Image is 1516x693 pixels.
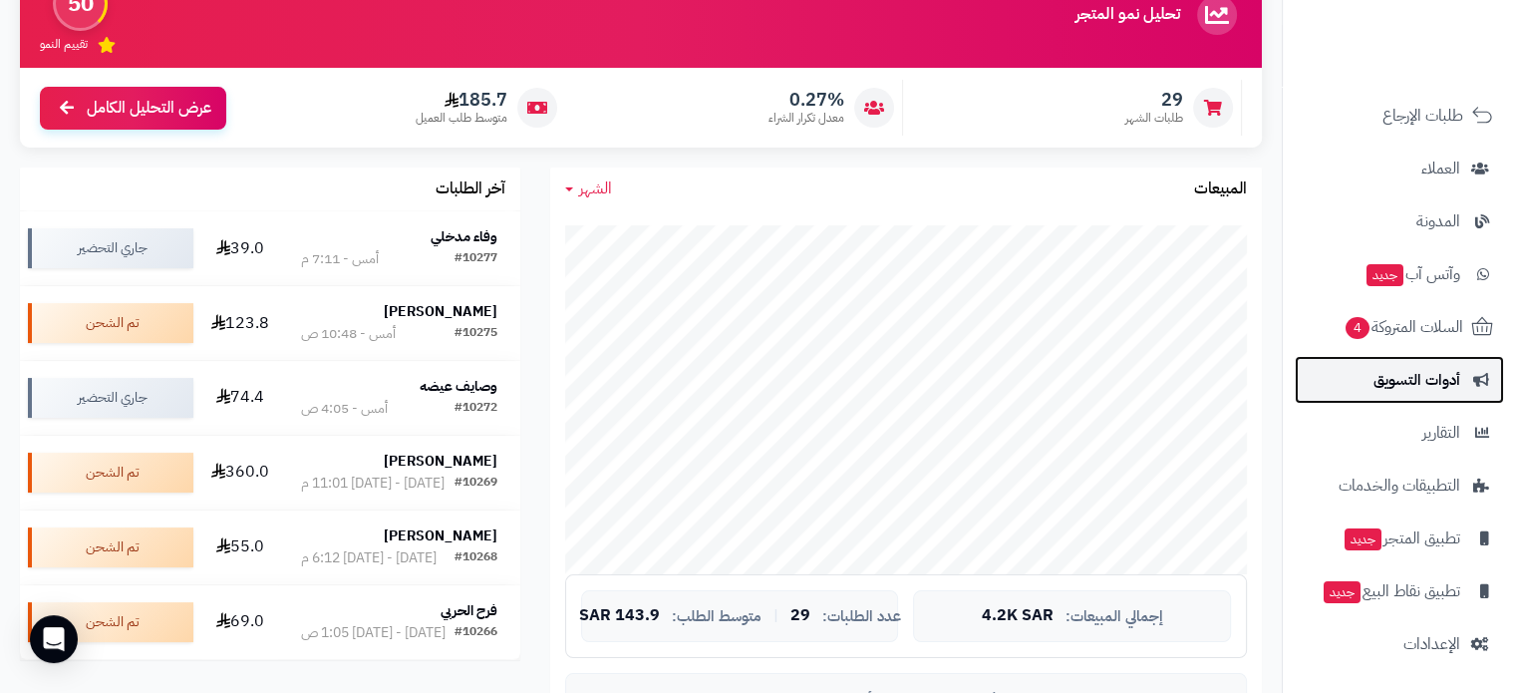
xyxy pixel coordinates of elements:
td: 39.0 [201,211,278,285]
span: عدد الطلبات: [822,608,901,625]
div: أمس - 4:05 ص [301,399,388,419]
span: جديد [1345,528,1381,550]
h3: المبيعات [1194,180,1247,198]
div: #10268 [455,548,497,568]
span: السلات المتروكة [1344,313,1463,341]
span: 29 [790,607,810,625]
strong: وصايف عيضه [420,376,497,397]
span: 185.7 [416,89,507,111]
span: العملاء [1421,155,1460,182]
a: تطبيق المتجرجديد [1295,515,1504,562]
div: #10277 [455,249,497,269]
strong: [PERSON_NAME] [384,451,497,472]
td: 74.4 [201,361,278,435]
span: 4.2K SAR [982,607,1054,625]
span: معدل تكرار الشراء [768,110,844,127]
div: أمس - 10:48 ص [301,324,396,344]
span: | [773,608,778,623]
span: أدوات التسويق [1373,366,1460,394]
div: جاري التحضير [28,378,193,418]
span: 4 [1346,317,1369,339]
h3: تحليل نمو المتجر [1075,6,1180,24]
strong: فرح الحربي [441,600,497,621]
span: إجمالي المبيعات: [1065,608,1163,625]
td: 69.0 [201,585,278,659]
span: جديد [1366,264,1403,286]
span: طلبات الشهر [1125,110,1183,127]
span: 143.9 SAR [579,607,660,625]
a: التطبيقات والخدمات [1295,462,1504,510]
strong: وفاء مدخلي [431,226,497,247]
strong: [PERSON_NAME] [384,525,497,546]
span: الإعدادات [1403,630,1460,658]
span: التطبيقات والخدمات [1339,472,1460,500]
span: تطبيق نقاط البيع [1322,577,1460,605]
img: logo-2.png [1380,50,1497,92]
span: متوسط الطلب: [672,608,761,625]
a: المدونة [1295,197,1504,245]
span: 0.27% [768,89,844,111]
div: أمس - 7:11 م [301,249,379,269]
span: تقييم النمو [40,36,88,53]
a: وآتس آبجديد [1295,250,1504,298]
a: عرض التحليل الكامل [40,87,226,130]
div: جاري التحضير [28,228,193,268]
a: أدوات التسويق [1295,356,1504,404]
div: #10269 [455,474,497,494]
span: جديد [1324,581,1361,603]
td: 123.8 [201,286,278,360]
a: التقارير [1295,409,1504,457]
div: #10272 [455,399,497,419]
div: تم الشحن [28,453,193,493]
span: متوسط طلب العميل [416,110,507,127]
td: 360.0 [201,436,278,510]
div: #10275 [455,324,497,344]
a: العملاء [1295,145,1504,192]
span: التقارير [1422,419,1460,447]
a: السلات المتروكة4 [1295,303,1504,351]
div: تم الشحن [28,602,193,642]
span: تطبيق المتجر [1343,524,1460,552]
span: الشهر [579,176,612,200]
a: طلبات الإرجاع [1295,92,1504,140]
div: تم الشحن [28,303,193,343]
span: 29 [1125,89,1183,111]
a: تطبيق نقاط البيعجديد [1295,567,1504,615]
h3: آخر الطلبات [436,180,505,198]
div: [DATE] - [DATE] 6:12 م [301,548,437,568]
div: [DATE] - [DATE] 1:05 ص [301,623,446,643]
div: Open Intercom Messenger [30,615,78,663]
div: [DATE] - [DATE] 11:01 م [301,474,445,494]
div: #10266 [455,623,497,643]
strong: [PERSON_NAME] [384,301,497,322]
a: الشهر [565,177,612,200]
td: 55.0 [201,511,278,584]
span: المدونة [1416,207,1460,235]
div: تم الشحن [28,527,193,567]
span: وآتس آب [1364,260,1460,288]
a: الإعدادات [1295,620,1504,668]
span: طلبات الإرجاع [1382,102,1463,130]
span: عرض التحليل الكامل [87,97,211,120]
